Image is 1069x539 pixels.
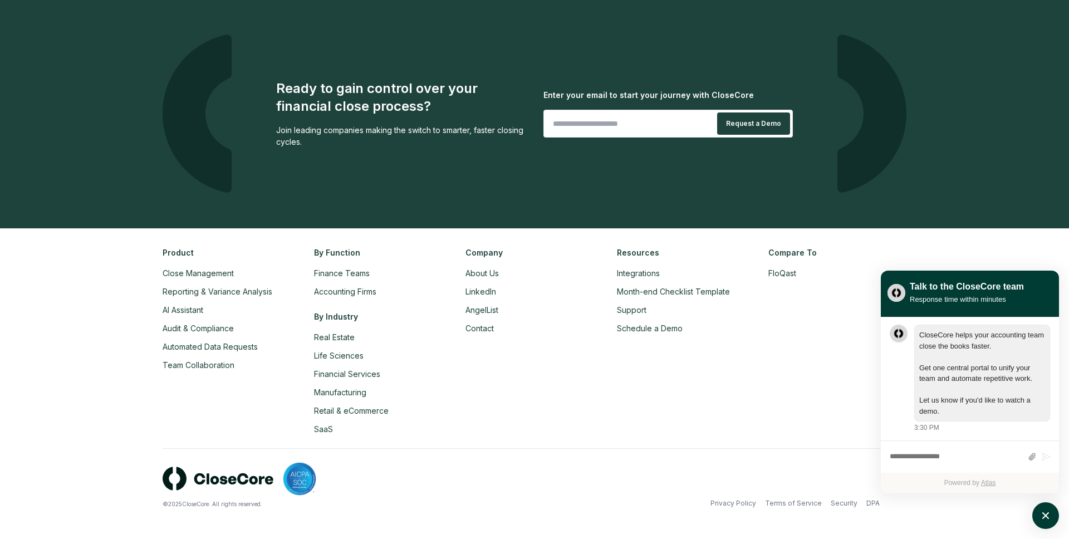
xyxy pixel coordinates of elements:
[163,35,232,193] img: logo
[163,342,258,351] a: Automated Data Requests
[914,325,1050,422] div: atlas-message-bubble
[768,247,906,258] h3: Compare To
[163,467,274,491] img: logo
[1028,452,1036,462] button: Attach files by clicking or dropping files here
[465,287,496,296] a: LinkedIn
[768,268,796,278] a: FloQast
[887,284,905,302] img: yblje5SQxOoZuw2TcITt_icon.png
[914,325,1050,433] div: Saturday, August 9, 3:30 PM
[765,498,822,508] a: Terms of Service
[163,247,301,258] h3: Product
[283,462,316,496] img: SOC 2 compliant
[710,498,756,508] a: Privacy Policy
[276,80,526,115] div: Ready to gain control over your financial close process?
[890,325,908,342] div: atlas-message-author-avatar
[314,268,370,278] a: Finance Teams
[890,447,1050,467] div: atlas-composer
[465,305,498,315] a: AngelList
[617,287,730,296] a: Month-end Checklist Template
[163,287,272,296] a: Reporting & Variance Analysis
[163,268,234,278] a: Close Management
[163,324,234,333] a: Audit & Compliance
[1032,502,1059,529] button: atlas-launcher
[314,424,333,434] a: SaaS
[465,324,494,333] a: Contact
[617,305,646,315] a: Support
[314,351,364,360] a: Life Sciences
[314,388,366,397] a: Manufacturing
[314,287,376,296] a: Accounting Firms
[163,500,534,508] div: © 2025 CloseCore. All rights reserved.
[543,89,793,101] div: Enter your email to start your journey with CloseCore
[881,473,1059,493] div: Powered by
[914,423,939,433] div: 3:30 PM
[981,479,996,487] a: Atlas
[866,498,880,508] a: DPA
[465,247,604,258] h3: Company
[910,293,1024,305] div: Response time within minutes
[617,268,660,278] a: Integrations
[910,280,1024,293] div: Talk to the CloseCore team
[314,406,389,415] a: Retail & eCommerce
[919,330,1045,416] div: atlas-message-text
[314,311,452,322] h3: By Industry
[881,271,1059,493] div: atlas-window
[163,360,234,370] a: Team Collaboration
[276,124,526,148] div: Join leading companies making the switch to smarter, faster closing cycles.
[717,112,790,135] button: Request a Demo
[163,305,203,315] a: AI Assistant
[314,332,355,342] a: Real Estate
[465,268,499,278] a: About Us
[837,35,906,193] img: logo
[314,369,380,379] a: Financial Services
[890,325,1050,433] div: atlas-message
[617,324,683,333] a: Schedule a Demo
[881,317,1059,493] div: atlas-ticket
[831,498,857,508] a: Security
[617,247,755,258] h3: Resources
[314,247,452,258] h3: By Function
